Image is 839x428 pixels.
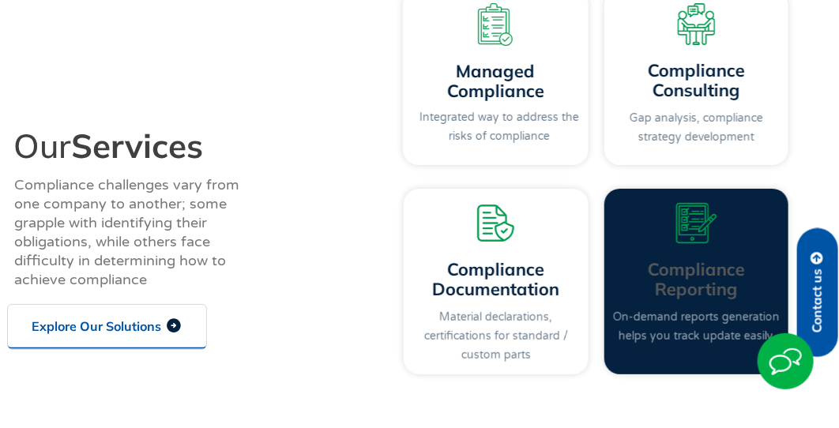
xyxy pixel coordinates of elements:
[424,310,568,362] a: Material declarations, certifications for standard / custom parts
[447,59,544,101] a: Managed Compliance
[14,175,250,289] div: Compliance challenges vary from one company to another; some grapple with identifying their oblig...
[8,305,206,349] a: Explore Our Solutions
[648,59,745,101] a: Compliance Consulting
[32,320,161,332] span: Explore Our Solutions
[474,3,517,46] img: A copy board
[432,258,559,300] a: Compliance Documentation
[797,228,838,357] a: Contact us
[613,310,780,343] a: On-demand reports generation helps you track update easily
[648,258,745,300] a: Compliance Reporting
[71,125,203,167] b: Services
[675,201,717,243] img: A tablet with a pencil
[475,201,517,243] img: A secure document
[811,269,825,333] span: Contact us
[419,110,579,142] a: Integrated way to address the risks of compliance
[13,130,329,163] h2: Our
[758,333,814,389] img: Start Chat
[630,111,763,144] a: Gap analysis, compliance strategy development
[675,3,717,45] img: A discussion between two people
